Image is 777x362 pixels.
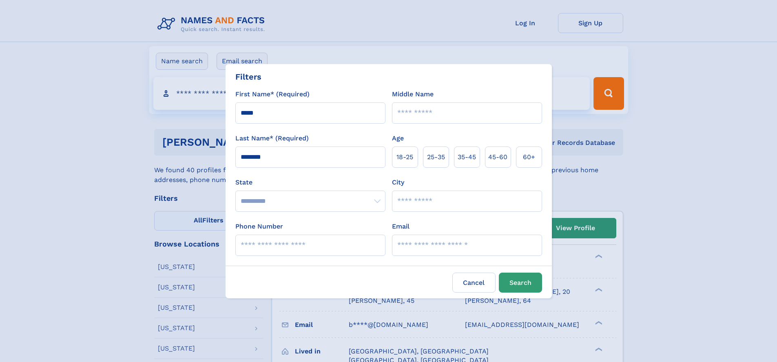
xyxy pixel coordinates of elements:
label: First Name* (Required) [235,89,310,99]
button: Search [499,273,542,293]
span: 18‑25 [396,152,413,162]
label: Age [392,133,404,143]
label: Phone Number [235,222,283,231]
span: 45‑60 [488,152,507,162]
label: Last Name* (Required) [235,133,309,143]
label: State [235,178,385,187]
div: Filters [235,71,261,83]
span: 25‑35 [427,152,445,162]
span: 35‑45 [458,152,476,162]
label: Middle Name [392,89,434,99]
label: City [392,178,404,187]
label: Cancel [452,273,496,293]
span: 60+ [523,152,535,162]
label: Email [392,222,410,231]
